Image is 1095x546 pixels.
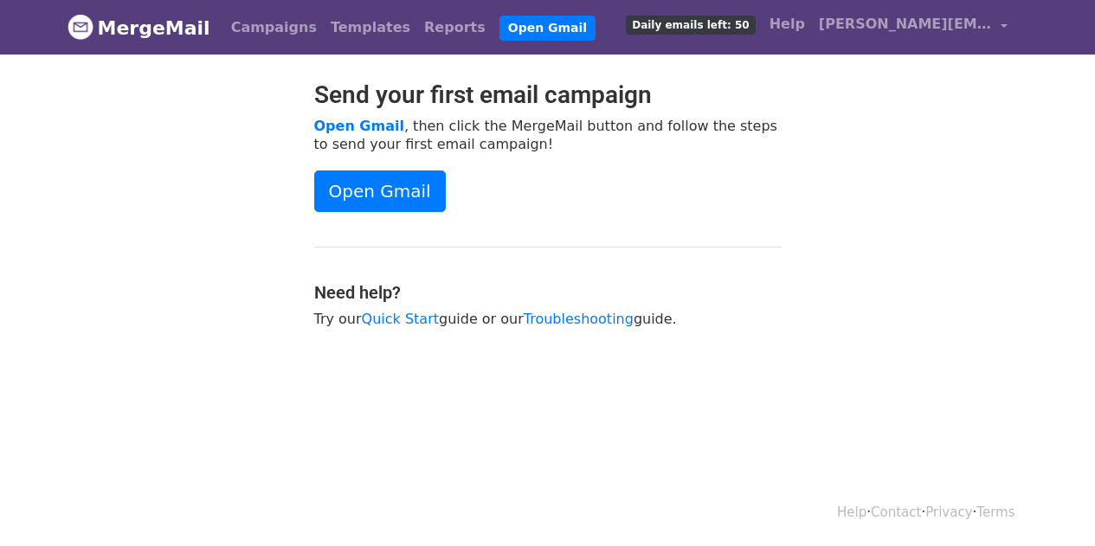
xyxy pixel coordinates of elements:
a: Campaigns [224,10,324,45]
span: Daily emails left: 50 [626,16,755,35]
a: Help [837,504,866,520]
img: MergeMail logo [68,14,93,40]
h2: Send your first email campaign [314,80,782,110]
a: Daily emails left: 50 [619,7,762,42]
p: Try our guide or our guide. [314,310,782,328]
a: Terms [976,504,1014,520]
a: Open Gmail [499,16,596,41]
a: Contact [871,504,921,520]
span: [PERSON_NAME][EMAIL_ADDRESS][DOMAIN_NAME] [819,14,992,35]
p: , then click the MergeMail button and follow the steps to send your first email campaign! [314,117,782,153]
a: Quick Start [362,311,439,327]
a: [PERSON_NAME][EMAIL_ADDRESS][DOMAIN_NAME] [812,7,1014,48]
a: Open Gmail [314,118,404,134]
a: Reports [417,10,493,45]
a: Help [763,7,812,42]
a: Templates [324,10,417,45]
a: Privacy [925,504,972,520]
h4: Need help? [314,282,782,303]
a: MergeMail [68,10,210,46]
a: Open Gmail [314,170,446,212]
a: Troubleshooting [524,311,634,327]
